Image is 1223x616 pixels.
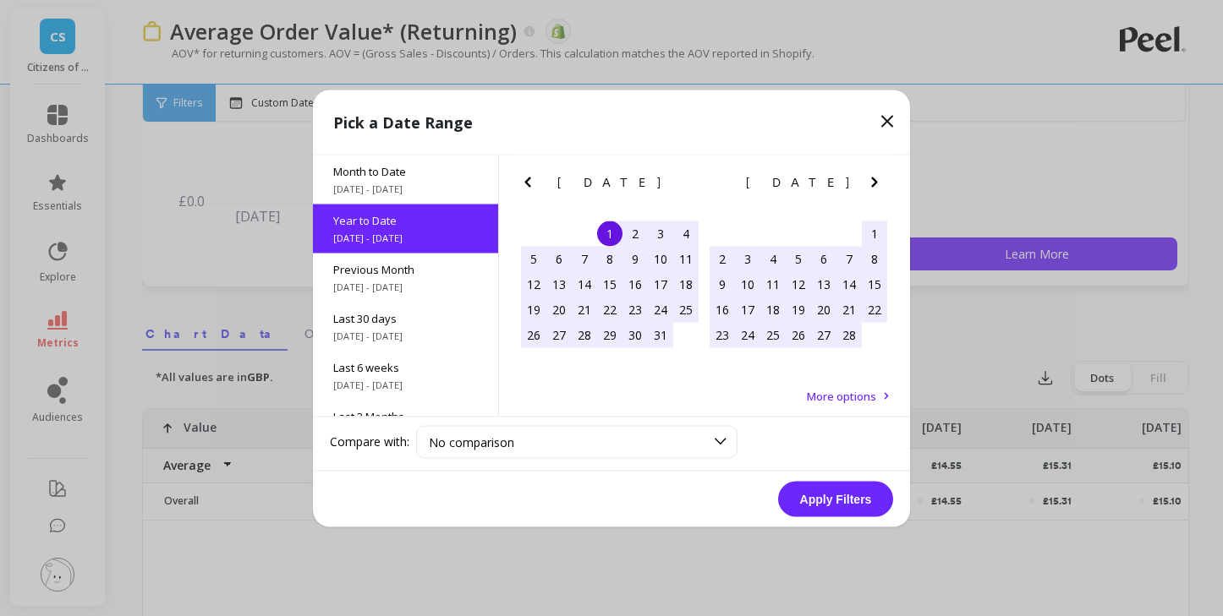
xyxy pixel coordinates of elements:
div: Choose Monday, February 17th, 2025 [735,297,760,322]
div: Choose Friday, January 31st, 2025 [648,322,673,347]
div: Choose Sunday, January 5th, 2025 [521,246,546,271]
div: Choose Wednesday, January 1st, 2025 [597,221,622,246]
div: Choose Saturday, January 25th, 2025 [673,297,699,322]
div: Choose Thursday, February 27th, 2025 [811,322,836,347]
div: Choose Wednesday, January 22nd, 2025 [597,297,622,322]
div: Choose Tuesday, January 14th, 2025 [572,271,597,297]
div: Choose Monday, January 27th, 2025 [546,322,572,347]
div: Choose Wednesday, January 8th, 2025 [597,246,622,271]
div: Choose Friday, January 17th, 2025 [648,271,673,297]
div: Choose Sunday, February 2nd, 2025 [710,246,735,271]
div: Choose Monday, January 6th, 2025 [546,246,572,271]
div: Choose Thursday, January 30th, 2025 [622,322,648,347]
div: Choose Wednesday, January 29th, 2025 [597,322,622,347]
div: Choose Thursday, February 13th, 2025 [811,271,836,297]
div: Choose Saturday, February 8th, 2025 [862,246,887,271]
div: Choose Wednesday, January 15th, 2025 [597,271,622,297]
div: Choose Saturday, January 18th, 2025 [673,271,699,297]
span: Last 3 Months [333,408,478,423]
div: Choose Wednesday, February 5th, 2025 [786,246,811,271]
span: Month to Date [333,163,478,178]
div: Choose Friday, January 24th, 2025 [648,297,673,322]
button: Next Month [676,172,703,199]
div: Choose Tuesday, January 7th, 2025 [572,246,597,271]
div: Choose Sunday, February 9th, 2025 [710,271,735,297]
div: Choose Tuesday, January 21st, 2025 [572,297,597,322]
span: [DATE] - [DATE] [333,182,478,195]
div: Choose Wednesday, February 26th, 2025 [786,322,811,347]
div: Choose Friday, February 21st, 2025 [836,297,862,322]
div: Choose Monday, February 24th, 2025 [735,322,760,347]
div: Choose Tuesday, February 11th, 2025 [760,271,786,297]
div: Choose Saturday, February 22nd, 2025 [862,297,887,322]
div: Choose Friday, January 10th, 2025 [648,246,673,271]
span: [DATE] [746,175,852,188]
span: [DATE] - [DATE] [333,378,478,391]
div: Choose Monday, January 20th, 2025 [546,297,572,322]
div: Choose Tuesday, February 25th, 2025 [760,322,786,347]
div: Choose Sunday, January 12th, 2025 [521,271,546,297]
span: [DATE] - [DATE] [333,231,478,244]
div: Choose Saturday, February 1st, 2025 [862,221,887,246]
div: Choose Thursday, January 16th, 2025 [622,271,648,297]
div: Choose Thursday, February 20th, 2025 [811,297,836,322]
button: Apply Filters [778,481,893,516]
button: Next Month [864,172,891,199]
div: Choose Thursday, January 2nd, 2025 [622,221,648,246]
div: Choose Sunday, January 26th, 2025 [521,322,546,347]
div: month 2025-01 [521,221,699,347]
span: [DATE] [557,175,663,188]
span: No comparison [429,433,514,450]
div: Choose Tuesday, January 28th, 2025 [572,322,597,347]
div: Choose Saturday, January 11th, 2025 [673,246,699,271]
div: Choose Tuesday, February 18th, 2025 [760,297,786,322]
span: [DATE] - [DATE] [333,329,478,342]
div: Choose Wednesday, February 19th, 2025 [786,297,811,322]
button: Previous Month [706,172,733,199]
div: Choose Thursday, January 9th, 2025 [622,246,648,271]
div: Choose Thursday, February 6th, 2025 [811,246,836,271]
div: Choose Monday, January 13th, 2025 [546,271,572,297]
span: Last 30 days [333,310,478,325]
div: Choose Sunday, February 16th, 2025 [710,297,735,322]
div: Choose Saturday, February 15th, 2025 [862,271,887,297]
button: Previous Month [518,172,545,199]
span: Last 6 weeks [333,359,478,374]
div: month 2025-02 [710,221,887,347]
span: [DATE] - [DATE] [333,280,478,293]
div: Choose Sunday, February 23rd, 2025 [710,322,735,347]
div: Choose Friday, February 28th, 2025 [836,322,862,347]
div: Choose Sunday, January 19th, 2025 [521,297,546,322]
div: Choose Friday, February 14th, 2025 [836,271,862,297]
label: Compare with: [330,433,409,450]
div: Choose Monday, February 10th, 2025 [735,271,760,297]
div: Choose Saturday, January 4th, 2025 [673,221,699,246]
span: Previous Month [333,261,478,276]
div: Choose Thursday, January 23rd, 2025 [622,297,648,322]
div: Choose Tuesday, February 4th, 2025 [760,246,786,271]
div: Choose Wednesday, February 12th, 2025 [786,271,811,297]
div: Choose Friday, January 3rd, 2025 [648,221,673,246]
div: Choose Monday, February 3rd, 2025 [735,246,760,271]
div: Choose Friday, February 7th, 2025 [836,246,862,271]
span: More options [807,388,876,403]
p: Pick a Date Range [333,110,473,134]
span: Year to Date [333,212,478,227]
